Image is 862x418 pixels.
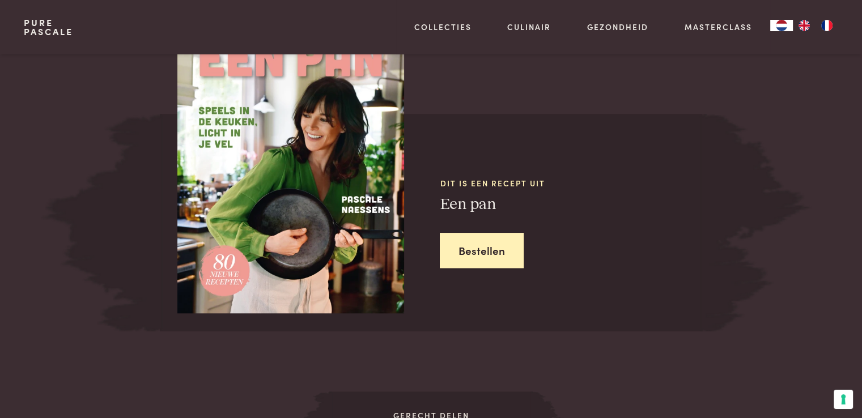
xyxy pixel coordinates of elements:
[587,21,648,33] a: Gezondheid
[24,18,73,36] a: PurePascale
[507,21,551,33] a: Culinair
[770,20,838,31] aside: Language selected: Nederlands
[816,20,838,31] a: FR
[770,20,793,31] div: Language
[440,195,702,215] h3: Een pan
[793,20,838,31] ul: Language list
[834,390,853,409] button: Uw voorkeuren voor toestemming voor trackingtechnologieën
[770,20,793,31] a: NL
[793,20,816,31] a: EN
[685,21,752,33] a: Masterclass
[440,177,702,189] span: Dit is een recept uit
[414,21,472,33] a: Collecties
[440,233,524,268] a: Bestellen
